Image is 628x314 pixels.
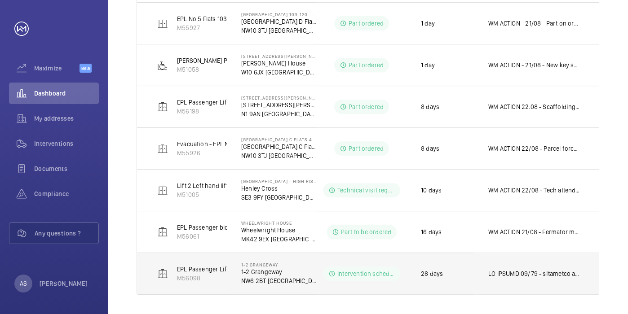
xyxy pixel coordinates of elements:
[241,220,317,226] p: Wheelwright House
[157,60,168,70] img: platform_lift.svg
[34,164,99,173] span: Documents
[241,12,317,17] p: [GEOGRAPHIC_DATA] 103-120 - High Risk Building
[34,89,99,98] span: Dashboard
[20,279,27,288] p: AS
[40,279,88,288] p: [PERSON_NAME]
[177,23,254,32] p: M55927
[421,186,442,195] p: 10 days
[157,18,168,29] img: elevator.svg
[34,189,99,198] span: Compliance
[241,235,317,244] p: MK42 9EX [GEOGRAPHIC_DATA]
[241,109,317,118] p: N1 9AN [GEOGRAPHIC_DATA]
[177,98,229,107] p: EPL Passenger Lift
[241,142,317,151] p: [GEOGRAPHIC_DATA] C Flats 45-101
[349,19,384,28] p: Part ordered
[241,267,317,276] p: 1-2 Grangeway
[80,64,92,73] span: Beta
[157,143,168,154] img: elevator.svg
[177,14,254,23] p: EPL No 5 Flats 103-120 Blk D
[177,265,229,274] p: EPL Passenger Lift
[177,232,253,241] p: M56061
[177,65,258,74] p: M51058
[34,114,99,123] span: My addresses
[157,268,168,279] img: elevator.svg
[241,26,317,35] p: NW10 3TJ [GEOGRAPHIC_DATA]
[35,229,98,238] span: Any questions ?
[34,139,99,148] span: Interventions
[157,185,168,196] img: elevator.svg
[241,95,317,100] p: [STREET_ADDRESS][PERSON_NAME]
[241,226,317,235] p: Wheelwright House
[488,102,581,111] p: WM ACTION 22.08 - Scaffolding has been done, Belts on order ETA TBC WM ACTION 20/08 - Specilaist ...
[241,17,317,26] p: [GEOGRAPHIC_DATA] D Flats 103-120
[337,269,395,278] p: Intervention scheduled
[177,56,258,65] p: [PERSON_NAME] Platform Lift
[349,102,384,111] p: Part ordered
[241,179,317,184] p: [GEOGRAPHIC_DATA] - High Risk Building
[349,144,384,153] p: Part ordered
[349,61,384,70] p: Part ordered
[421,269,443,278] p: 28 days
[241,193,317,202] p: SE3 9FY [GEOGRAPHIC_DATA]
[421,19,435,28] p: 1 day
[488,61,581,70] p: WM ACTION - 21/08 - New key switch on order due in [DATE]
[488,186,581,195] p: WM ACTION 22/08 - Tech attending [DATE]. WM ACTION 21/08 - Awaiting PO 19/08 - Still awaiting cli...
[177,181,228,190] p: Lift 2 Left hand lift
[177,107,229,116] p: M56198
[337,186,395,195] p: Technical visit required
[241,100,317,109] p: [STREET_ADDRESS][PERSON_NAME]
[488,144,581,153] p: WM ACTION 22/08 - Parcel force has 72 hours to respond to redelivery attempt, will likely be next...
[241,53,317,59] p: [STREET_ADDRESS][PERSON_NAME]
[488,19,581,28] p: WM ACTION - 21/08 - Part on order ETA TBC
[421,61,435,70] p: 1 day
[421,102,439,111] p: 8 days
[177,223,253,232] p: EPL Passenger block 25/33
[177,274,229,283] p: M56098
[488,269,581,278] p: LO IPSUMD 09/79 - sitametco adipiscinge seddoeius tem in utlaboreet 38/68 Dolorema aliq enimadm v...
[241,68,317,77] p: W10 6JX [GEOGRAPHIC_DATA]
[157,227,168,237] img: elevator.svg
[177,140,283,148] p: Evacuation - EPL No 4 Flats 45-101 R/h
[341,227,391,236] p: Part to be ordered
[177,190,228,199] p: M51005
[241,276,317,285] p: NW6 2BT [GEOGRAPHIC_DATA]
[488,227,581,236] p: WM ACTION 21/08 - Fermator motor / encoder required, Supply chain currently sourcing. WM ACTION 1...
[157,101,168,112] img: elevator.svg
[241,184,317,193] p: Henley Cross
[241,59,317,68] p: [PERSON_NAME] House
[241,137,317,142] p: [GEOGRAPHIC_DATA] C Flats 45-101 - High Risk Building
[241,262,317,267] p: 1-2 Grangeway
[241,151,317,160] p: NW10 3TJ [GEOGRAPHIC_DATA]
[421,227,442,236] p: 16 days
[34,64,80,73] span: Maximize
[421,144,439,153] p: 8 days
[177,148,283,157] p: M55926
